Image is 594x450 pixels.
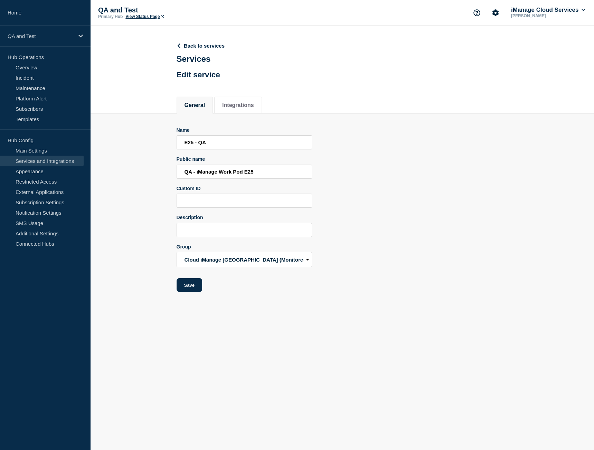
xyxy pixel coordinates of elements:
a: View Status Page [125,14,164,19]
input: Name [177,135,312,149]
p: QA and Test [98,6,236,14]
button: Save [177,278,202,292]
h2: Edit service [177,70,225,79]
div: Group [177,244,312,250]
button: General [185,102,205,108]
button: Account settings [488,6,503,20]
div: Public name [177,156,312,162]
select: Group [177,252,312,267]
button: Support [470,6,484,20]
p: QA and Test [8,33,74,39]
input: Description [177,223,312,237]
p: Primary Hub [98,14,123,19]
input: Custom ID [177,194,312,208]
div: Custom ID [177,186,312,191]
button: Integrations [222,102,254,108]
div: Name [177,127,312,133]
button: iManage Cloud Services [510,7,586,13]
div: Description [177,215,312,220]
input: Public name [177,165,312,179]
h1: Services [177,54,225,64]
p: [PERSON_NAME] [510,13,582,18]
a: Back to services [177,43,225,49]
